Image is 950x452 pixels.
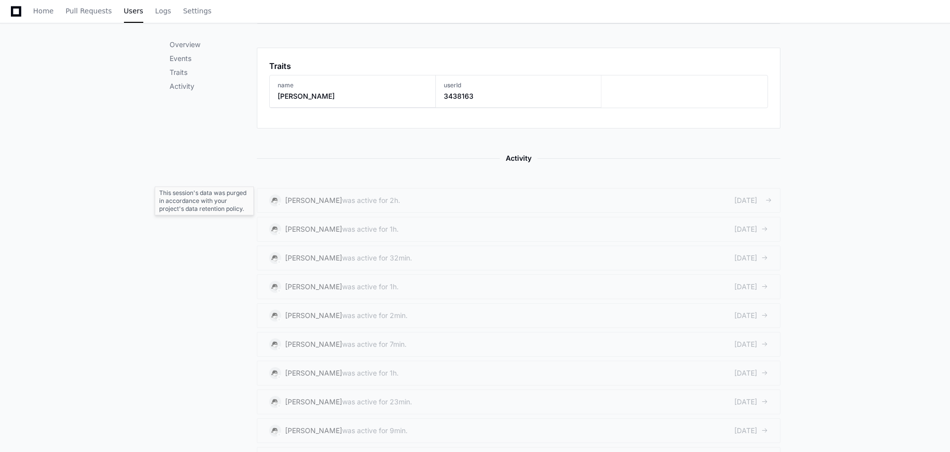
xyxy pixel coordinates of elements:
[257,217,780,242] a: [PERSON_NAME]was active for 1h.[DATE]
[734,426,768,436] div: [DATE]
[269,60,768,72] app-pz-page-link-header: Traits
[257,389,780,414] a: [PERSON_NAME]was active for 23min.[DATE]
[33,8,54,14] span: Home
[269,60,291,72] h1: Traits
[342,368,399,378] div: was active for 1h.
[342,282,399,292] div: was active for 1h.
[124,8,143,14] span: Users
[342,195,400,205] div: was active for 2h.
[270,339,280,349] img: 2.svg
[342,253,412,263] div: was active for 32min.
[257,188,780,213] a: [PERSON_NAME]was active for 2h.[DATE]
[270,311,280,320] img: 2.svg
[734,224,768,234] div: [DATE]
[257,361,780,386] a: [PERSON_NAME]was active for 1h.[DATE]
[342,224,399,234] div: was active for 1h.
[270,426,280,435] img: 2.svg
[285,282,342,292] div: [PERSON_NAME]
[257,274,780,299] a: [PERSON_NAME]was active for 1h.[DATE]
[285,195,342,205] div: [PERSON_NAME]
[734,397,768,407] div: [DATE]
[444,91,474,101] h3: 3438163
[270,368,280,378] img: 2.svg
[285,253,342,263] div: [PERSON_NAME]
[155,187,254,215] div: This session's data was purged in accordance with your project's data retention policy.
[257,246,780,270] a: [PERSON_NAME]was active for 32min.[DATE]
[285,339,342,349] div: [PERSON_NAME]
[500,152,537,164] span: Activity
[270,282,280,291] img: 2.svg
[257,418,780,443] a: [PERSON_NAME]was active for 9min.[DATE]
[285,368,342,378] div: [PERSON_NAME]
[734,253,768,263] div: [DATE]
[734,339,768,349] div: [DATE]
[257,303,780,328] a: [PERSON_NAME]was active for 2min.[DATE]
[342,426,408,436] div: was active for 9min.
[734,282,768,292] div: [DATE]
[155,8,171,14] span: Logs
[183,8,211,14] span: Settings
[170,81,257,91] p: Activity
[285,426,342,436] div: [PERSON_NAME]
[278,81,335,89] h3: name
[278,91,335,101] h3: [PERSON_NAME]
[342,339,407,349] div: was active for 7min.
[285,224,342,234] div: [PERSON_NAME]
[734,195,768,205] div: [DATE]
[170,54,257,64] p: Events
[257,332,780,357] a: [PERSON_NAME]was active for 7min.[DATE]
[170,67,257,77] p: Traits
[270,253,280,262] img: 2.svg
[342,311,408,321] div: was active for 2min.
[342,397,412,407] div: was active for 23min.
[65,8,112,14] span: Pull Requests
[285,397,342,407] div: [PERSON_NAME]
[270,397,280,406] img: 2.svg
[734,311,768,321] div: [DATE]
[444,81,474,89] h3: userId
[285,311,342,321] div: [PERSON_NAME]
[270,224,280,234] img: 2.svg
[270,195,280,205] img: 2.svg
[734,368,768,378] div: [DATE]
[170,40,257,50] p: Overview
